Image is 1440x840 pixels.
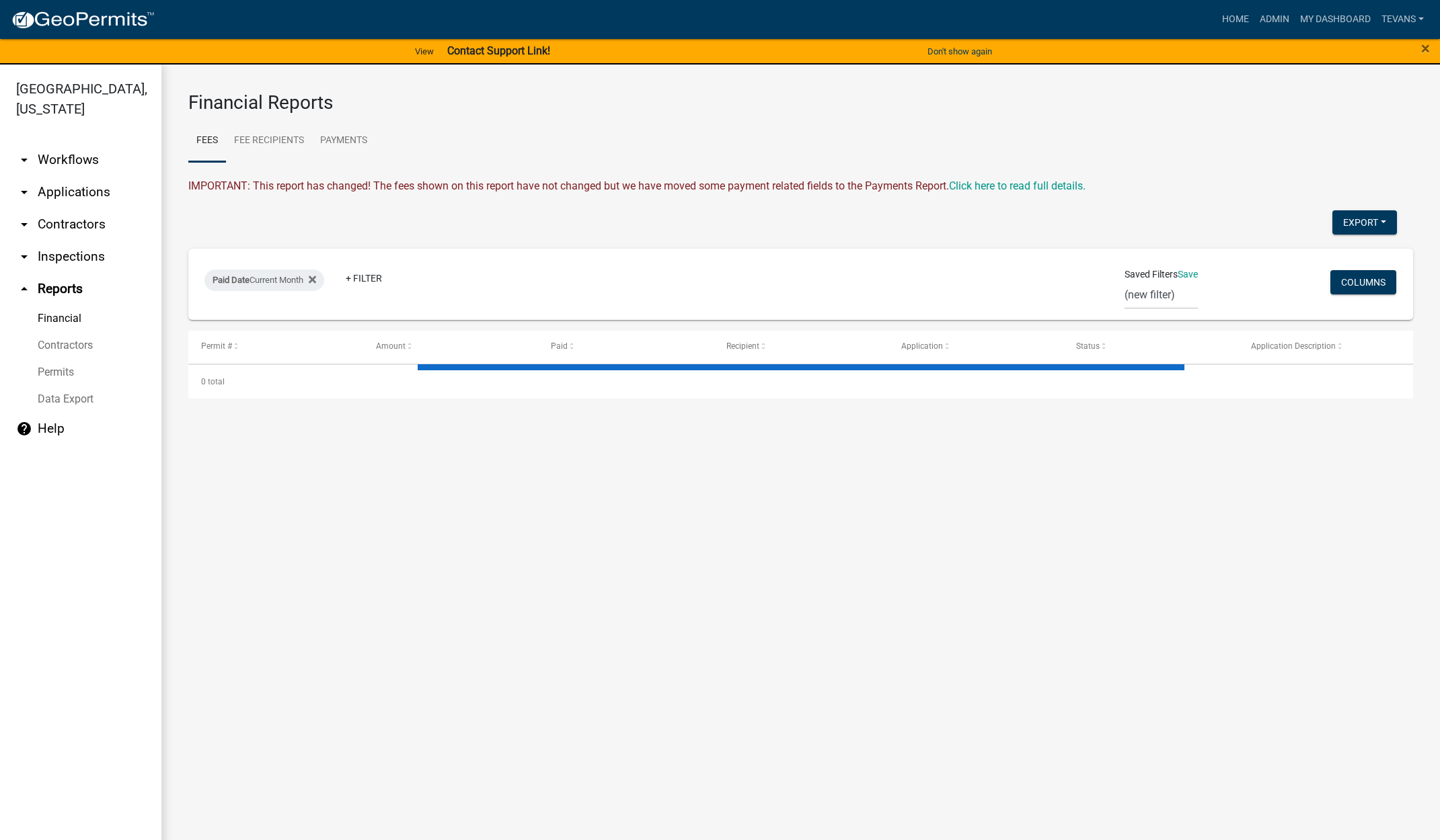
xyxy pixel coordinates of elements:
datatable-header-cell: Amount [363,331,538,363]
span: Paid Date [213,275,250,285]
span: Permit # [201,341,232,351]
datatable-header-cell: Status [1063,331,1238,363]
a: Admin [1254,7,1295,32]
datatable-header-cell: Permit # [188,331,363,363]
span: Application [901,341,943,351]
button: Close [1421,40,1430,56]
datatable-header-cell: Application [888,331,1063,363]
datatable-header-cell: Recipient [713,331,888,363]
i: arrow_drop_down [16,184,32,200]
i: arrow_drop_down [16,216,32,233]
div: 0 total [188,365,1413,398]
i: arrow_drop_down [16,152,32,168]
a: Fees [188,120,226,163]
a: Click here to read full details. [949,179,1086,192]
button: Export [1332,210,1397,235]
a: Save [1178,269,1198,280]
span: Application Description [1251,341,1336,351]
wm-modal-confirm: Upcoming Changes to Daily Fees Report [949,179,1086,192]
datatable-header-cell: Paid [538,331,713,363]
i: arrow_drop_down [16,249,32,265]
h3: Financial Reports [188,91,1413,114]
strong: Contact Support Link! [447,44,550,57]
button: Columns [1330,270,1396,294]
a: tevans [1376,7,1429,32]
span: × [1421,39,1430,58]
span: Status [1076,341,1100,351]
span: Saved Filters [1125,267,1178,282]
div: IMPORTANT: This report has changed! The fees shown on this report have not changed but we have mo... [188,178,1413,194]
a: Payments [312,120,375,163]
a: Fee Recipients [226,120,312,163]
a: View [410,40,439,62]
a: My Dashboard [1295,7,1376,32]
div: Current Month [204,269,324,291]
span: Amount [376,341,406,351]
span: Recipient [726,341,759,351]
datatable-header-cell: Application Description [1238,331,1413,363]
a: + Filter [335,266,393,290]
span: Paid [551,341,568,351]
i: arrow_drop_up [16,281,32,297]
i: help [16,421,32,437]
a: Home [1217,7,1254,32]
button: Don't show again [922,40,997,62]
